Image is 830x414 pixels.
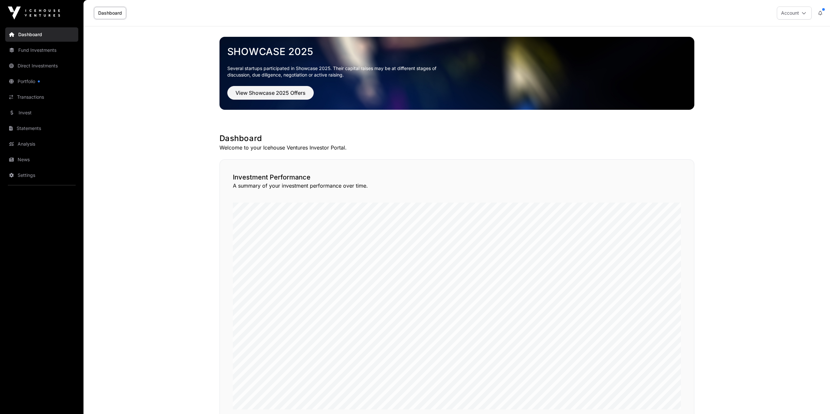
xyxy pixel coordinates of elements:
[5,106,78,120] a: Invest
[5,59,78,73] a: Direct Investments
[227,65,446,78] p: Several startups participated in Showcase 2025. Their capital raises may be at different stages o...
[5,121,78,136] a: Statements
[777,7,812,20] button: Account
[219,133,694,144] h1: Dashboard
[235,89,306,97] span: View Showcase 2025 Offers
[5,43,78,57] a: Fund Investments
[5,168,78,182] a: Settings
[8,7,60,20] img: Icehouse Ventures Logo
[233,173,681,182] h2: Investment Performance
[227,46,687,57] a: Showcase 2025
[227,93,314,99] a: View Showcase 2025 Offers
[5,137,78,151] a: Analysis
[5,90,78,104] a: Transactions
[5,152,78,167] a: News
[94,7,126,19] a: Dashboard
[5,74,78,89] a: Portfolio
[227,86,314,100] button: View Showcase 2025 Offers
[233,182,681,190] p: A summary of your investment performance over time.
[219,144,694,151] p: Welcome to your Icehouse Ventures Investor Portal.
[5,27,78,42] a: Dashboard
[219,37,694,110] img: Showcase 2025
